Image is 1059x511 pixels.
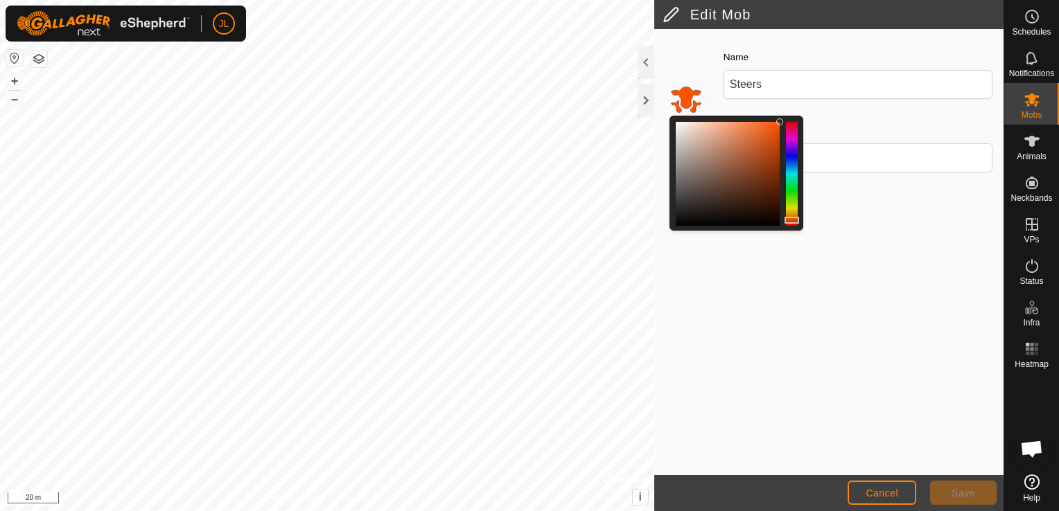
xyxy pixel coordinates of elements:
[1017,152,1047,161] span: Animals
[1010,194,1052,202] span: Neckbands
[1011,428,1053,469] div: Open chat
[219,17,229,31] span: JL
[1019,277,1043,285] span: Status
[663,6,1004,23] h2: Edit Mob
[724,51,749,64] label: Name
[1015,360,1049,368] span: Heatmap
[272,493,324,505] a: Privacy Policy
[1012,28,1051,36] span: Schedules
[633,490,648,505] button: i
[6,50,23,66] button: Reset Map
[6,73,23,89] button: +
[1009,69,1054,78] span: Notifications
[1022,111,1042,119] span: Mobs
[1004,469,1059,508] a: Help
[1023,494,1040,502] span: Help
[866,487,898,499] span: Cancel
[952,487,975,499] span: Save
[341,493,382,505] a: Contact Us
[930,481,997,505] button: Save
[639,491,642,503] span: i
[6,91,23,107] button: –
[30,51,47,67] button: Map Layers
[1024,235,1039,244] span: VPs
[1023,319,1040,327] span: Infra
[17,11,190,36] img: Gallagher Logo
[848,481,916,505] button: Cancel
